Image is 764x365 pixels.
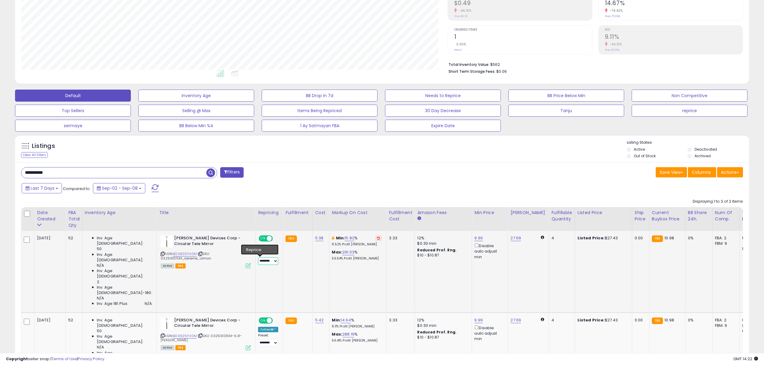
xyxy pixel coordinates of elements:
[272,236,282,241] span: OFF
[652,317,663,324] small: FBA
[6,356,28,362] strong: Copyright
[635,235,645,241] div: 0.00
[715,317,735,323] div: FBA: 2
[97,268,152,279] span: Inv. Age [DEMOGRAPHIC_DATA]:
[68,235,78,241] div: 52
[608,8,623,13] small: -79.42%
[97,301,128,306] span: Inv. Age 181 Plus:
[258,245,278,250] div: Follow BB *
[454,28,592,32] span: Ordered Items
[37,235,61,241] div: [DATE]
[715,210,737,222] div: Num of Comp.
[37,317,61,323] div: [DATE]
[258,333,278,347] div: Preset:
[695,153,711,158] label: Archived
[332,236,334,240] i: This overrides the store level min markup for this listing
[551,210,572,222] div: Fulfillable Quantity
[332,317,382,329] div: %
[742,210,764,222] div: Total Rev.
[474,317,483,323] a: 9.99
[336,235,345,241] b: Min:
[68,210,80,229] div: FBA Total Qty
[389,235,410,241] div: 3.33
[161,235,251,268] div: ASIN:
[454,48,462,52] small: Prev: 1
[664,317,674,323] span: 10.98
[97,317,152,328] span: Inv. Age [DEMOGRAPHIC_DATA]:
[138,120,254,132] button: BB Below Min %4
[688,235,708,241] div: 0%
[97,350,152,361] span: Inv. Age [DEMOGRAPHIC_DATA]:
[652,210,683,222] div: Current Buybox Price
[97,334,152,345] span: Inv. Age [DEMOGRAPHIC_DATA]:
[417,323,467,328] div: $0.30 min
[6,356,104,362] div: seller snap | |
[342,249,354,255] a: 291.03
[627,140,749,146] p: Listing States:
[285,317,297,324] small: FBA
[448,60,739,68] li: $562
[448,69,495,74] b: Short Term Storage Fees:
[78,356,104,362] a: Privacy Policy
[159,210,253,216] div: Title
[161,251,211,260] span: | SKU: 032513101134_deneme_ullman
[474,210,505,216] div: Min Price
[508,105,624,117] button: Tanju
[417,335,467,340] div: $10 - $10.87
[161,235,173,247] img: 3122ZPbARYL._SL40_.jpg
[715,235,735,241] div: FBA: 2
[417,317,467,323] div: 12%
[37,210,63,222] div: Date Created
[97,252,152,263] span: Inv. Age [DEMOGRAPHIC_DATA]:
[417,210,469,216] div: Amazon Fees
[454,33,592,41] h2: 1
[634,153,656,158] label: Out of Stock
[262,120,377,132] button: 1 Ay Satmayan FBA
[632,105,747,117] button: reprice
[332,317,341,323] b: Min:
[510,210,546,216] div: [PERSON_NAME]
[733,356,758,362] span: 2025-09-16 14:22 GMT
[342,331,354,337] a: 288.19
[220,167,244,178] button: Filters
[377,237,380,240] i: Revert to store-level Min Markup
[635,210,647,222] div: Ship Price
[259,236,267,241] span: ON
[693,199,743,204] div: Displaying 1 to 2 of 2 items
[102,185,138,191] span: Sep-02 - Sep-08
[551,235,570,241] div: 4
[173,333,197,339] a: B008Z67H0M
[608,42,622,47] small: -46.13%
[474,324,503,342] div: Disable auto adjust min
[93,183,145,193] button: Sep-02 - Sep-08
[692,169,711,175] span: Columns
[664,235,674,241] span: 10.98
[508,90,624,102] button: BB Price Below Min
[174,235,247,248] b: [PERSON_NAME] Devices Corp - Circular Tele Mirror
[474,242,503,260] div: Disable auto adjust min
[97,345,104,350] span: N/A
[332,332,382,343] div: %
[578,235,627,241] div: $27.43
[345,235,354,241] a: 15.82
[175,345,186,350] span: FBA
[272,318,282,323] span: OFF
[315,235,324,241] a: 5.38
[454,14,468,18] small: Prev: $0.91
[510,235,521,241] a: 27.69
[332,249,342,255] b: Max:
[417,253,467,258] div: $10 - $10.87
[161,317,251,350] div: ASIN:
[632,90,747,102] button: Non Competitive
[332,242,382,247] p: 8.52% Profit [PERSON_NAME]
[97,285,152,296] span: Inv. Age [DEMOGRAPHIC_DATA]-180:
[173,251,197,256] a: B008Z67H0M
[15,105,131,117] button: Top Sellers
[138,90,254,102] button: Inventory Age
[385,105,501,117] button: 30 Day Decrease
[262,105,377,117] button: Items Being Repriced
[51,356,77,362] a: Terms of Use
[262,90,377,102] button: BB Drop in 7d
[389,317,410,323] div: 3.33
[634,147,645,152] label: Active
